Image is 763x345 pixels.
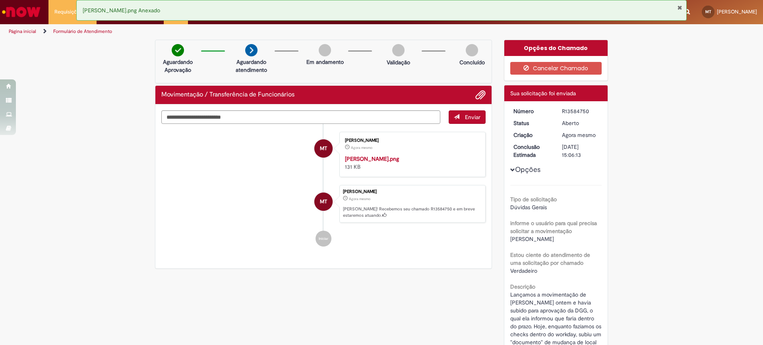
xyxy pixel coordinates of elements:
span: Agora mesmo [349,197,370,201]
p: Aguardando atendimento [232,58,271,74]
div: [PERSON_NAME] [343,189,481,194]
span: Agora mesmo [351,145,372,150]
div: Maria Luiza da Rocha Trece [314,139,333,158]
div: 01/10/2025 10:06:09 [562,131,599,139]
p: Validação [387,58,410,66]
b: Tipo de solicitação [510,196,557,203]
div: Maria Luiza da Rocha Trece [314,193,333,211]
textarea: Digite sua mensagem aqui... [161,110,440,124]
img: img-circle-grey.png [319,44,331,56]
div: 131 KB [345,155,477,171]
button: Enviar [449,110,486,124]
dt: Número [507,107,556,115]
img: img-circle-grey.png [466,44,478,56]
a: Formulário de Atendimento [53,28,112,35]
a: Página inicial [9,28,36,35]
div: R13584750 [562,107,599,115]
b: Estou ciente do atendimento de uma solicitação por chamado [510,251,590,266]
button: Adicionar anexos [475,90,486,100]
time: 01/10/2025 10:06:09 [349,197,370,201]
a: [PERSON_NAME].png [345,155,399,162]
span: Enviar [465,114,480,121]
li: Maria Luiza da Rocha Trece [161,185,486,223]
p: Concluído [459,58,485,66]
span: MT [705,9,711,14]
ul: Trilhas de página [6,24,503,39]
ul: Histórico de tíquete [161,124,486,255]
button: Fechar Notificação [677,4,682,11]
time: 01/10/2025 10:06:04 [351,145,372,150]
span: Dúvidas Gerais [510,204,547,211]
dt: Status [507,119,556,127]
span: Agora mesmo [562,131,596,139]
p: [PERSON_NAME]! Recebemos seu chamado R13584750 e em breve estaremos atuando. [343,206,481,218]
div: [PERSON_NAME] [345,138,477,143]
button: Cancelar Chamado [510,62,602,75]
img: img-circle-grey.png [392,44,405,56]
b: Descrição [510,283,535,290]
h2: Movimentação / Transferência de Funcionários Histórico de tíquete [161,91,294,98]
time: 01/10/2025 10:06:09 [562,131,596,139]
span: MT [320,192,327,211]
dt: Conclusão Estimada [507,143,556,159]
div: Opções do Chamado [504,40,608,56]
div: [DATE] 15:06:13 [562,143,599,159]
b: informe o usuário para qual precisa solicitar a movimentação [510,220,597,235]
span: Verdadeiro [510,267,537,274]
p: Em andamento [306,58,344,66]
span: [PERSON_NAME] [510,235,554,243]
img: arrow-next.png [245,44,258,56]
p: Aguardando Aprovação [159,58,197,74]
img: check-circle-green.png [172,44,184,56]
span: [PERSON_NAME].png Anexado [83,7,160,14]
img: ServiceNow [1,4,42,20]
div: Aberto [562,119,599,127]
span: [PERSON_NAME] [717,8,757,15]
span: MT [320,139,327,158]
span: Requisições [54,8,82,16]
dt: Criação [507,131,556,139]
span: Sua solicitação foi enviada [510,90,576,97]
